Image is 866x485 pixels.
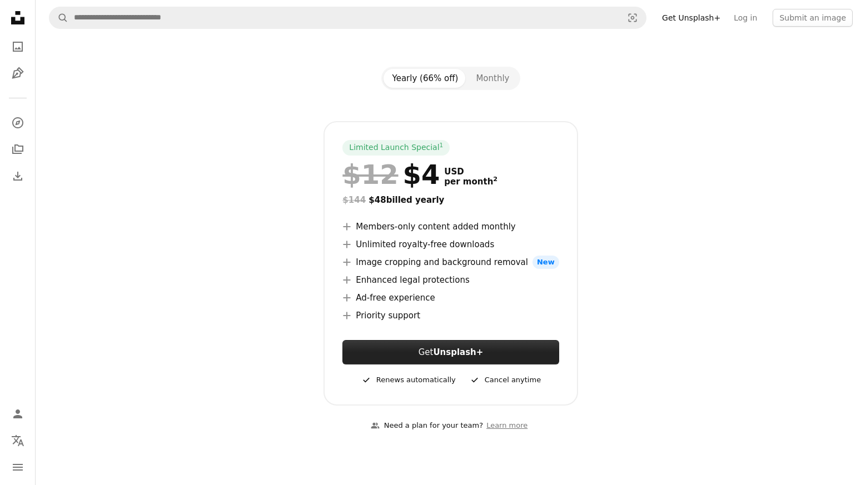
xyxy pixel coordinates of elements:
[342,256,559,269] li: Image cropping and background removal
[483,417,531,435] a: Learn more
[342,160,398,189] span: $12
[7,7,29,31] a: Home — Unsplash
[342,291,559,304] li: Ad-free experience
[7,165,29,187] a: Download History
[361,373,456,387] div: Renews automatically
[440,142,444,148] sup: 1
[342,160,440,189] div: $4
[444,177,497,187] span: per month
[773,9,853,27] button: Submit an image
[619,7,646,28] button: Visual search
[371,420,483,432] div: Need a plan for your team?
[493,176,497,183] sup: 2
[433,347,483,357] strong: Unsplash+
[444,167,497,177] span: USD
[7,403,29,425] a: Log in / Sign up
[342,340,559,364] button: GetUnsplash+
[467,69,518,88] button: Monthly
[342,140,450,156] div: Limited Launch Special
[7,456,29,478] button: Menu
[7,112,29,134] a: Explore
[342,220,559,233] li: Members-only content added monthly
[7,62,29,84] a: Illustrations
[7,429,29,452] button: Language
[469,373,541,387] div: Cancel anytime
[491,177,500,187] a: 2
[384,69,467,88] button: Yearly (66% off)
[532,256,559,269] span: New
[342,309,559,322] li: Priority support
[342,273,559,287] li: Enhanced legal protections
[342,193,559,207] div: $48 billed yearly
[342,195,366,205] span: $144
[7,138,29,161] a: Collections
[655,9,727,27] a: Get Unsplash+
[342,238,559,251] li: Unlimited royalty-free downloads
[49,7,68,28] button: Search Unsplash
[49,7,646,29] form: Find visuals sitewide
[7,36,29,58] a: Photos
[727,9,764,27] a: Log in
[437,142,446,153] a: 1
